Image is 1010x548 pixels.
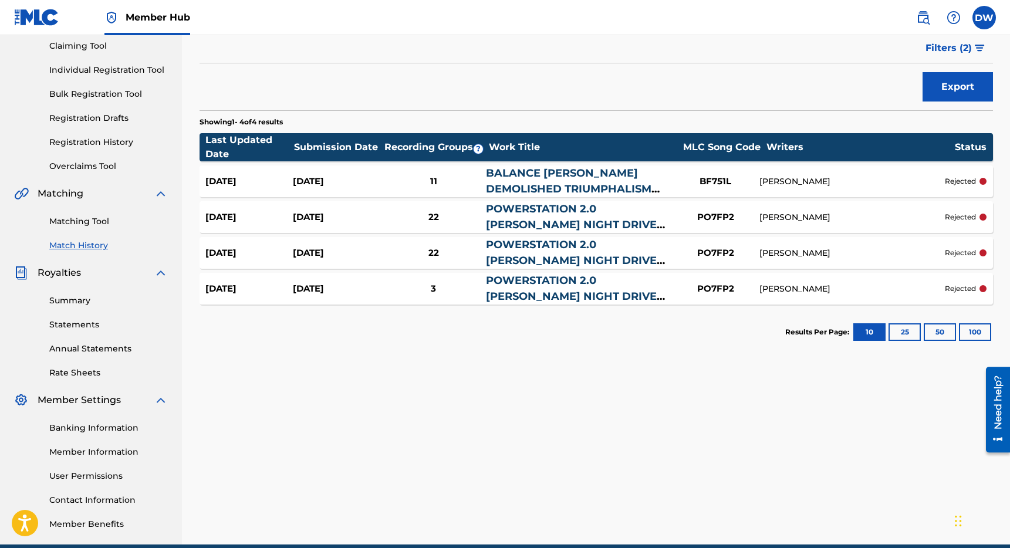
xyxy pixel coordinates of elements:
span: Royalties [38,266,81,280]
p: rejected [945,283,976,294]
a: POWERSTATION 2.0 [PERSON_NAME] NIGHT DRIVE REMIX [486,238,657,283]
span: Filters ( 2 ) [925,41,972,55]
a: Banking Information [49,422,168,434]
button: Filters (2) [918,33,993,63]
div: 22 [381,246,487,260]
a: User Permissions [49,470,168,482]
div: [DATE] [293,175,381,188]
img: MLC Logo [14,9,59,26]
div: [DATE] [293,282,381,296]
img: search [916,11,930,25]
img: Top Rightsholder [104,11,119,25]
a: Public Search [911,6,935,29]
p: Showing 1 - 4 of 4 results [200,117,283,127]
button: 50 [924,323,956,341]
img: expand [154,393,168,407]
a: POWERSTATION 2.0 [PERSON_NAME] NIGHT DRIVE REMIX [486,202,657,247]
a: Claiming Tool [49,40,168,52]
div: 22 [381,211,487,224]
img: Matching [14,187,29,201]
span: Member Hub [126,11,190,24]
a: BALANCE [PERSON_NAME] DEMOLISHED TRIUMPHALISM REMIX [486,167,651,211]
p: Results Per Page: [785,327,852,337]
div: Status [955,140,987,154]
button: 100 [959,323,991,341]
iframe: Chat Widget [951,492,1010,548]
img: Member Settings [14,393,28,407]
button: Export [923,72,993,102]
a: Overclaims Tool [49,160,168,172]
img: help [947,11,961,25]
a: POWERSTATION 2.0 [PERSON_NAME] NIGHT DRIVE REMIX [486,274,657,319]
div: Drag [955,503,962,539]
div: [DATE] [205,211,293,224]
div: Last Updated Date [205,133,293,161]
img: expand [154,187,168,201]
a: Match History [49,239,168,252]
div: Help [942,6,965,29]
span: Matching [38,187,83,201]
a: Member Information [49,446,168,458]
a: Individual Registration Tool [49,64,168,76]
div: 3 [381,282,487,296]
button: 10 [853,323,886,341]
a: Annual Statements [49,343,168,355]
div: 11 [381,175,487,188]
a: Statements [49,319,168,331]
p: rejected [945,176,976,187]
div: PO7FP2 [671,211,759,224]
div: [DATE] [205,246,293,260]
iframe: Resource Center [977,363,1010,457]
div: [PERSON_NAME] [759,283,945,295]
div: Recording Groups [383,140,488,154]
div: [PERSON_NAME] [759,211,945,224]
img: Royalties [14,266,28,280]
div: [DATE] [205,175,293,188]
div: [DATE] [293,246,381,260]
a: Contact Information [49,494,168,506]
img: filter [975,45,985,52]
img: expand [154,266,168,280]
div: Work Title [489,140,677,154]
div: Writers [766,140,954,154]
div: [DATE] [293,211,381,224]
a: Matching Tool [49,215,168,228]
div: [DATE] [205,282,293,296]
button: 25 [889,323,921,341]
div: BF751L [671,175,759,188]
div: PO7FP2 [671,282,759,296]
span: Member Settings [38,393,121,407]
div: [PERSON_NAME] [759,175,945,188]
a: Registration History [49,136,168,148]
a: Bulk Registration Tool [49,88,168,100]
a: Member Benefits [49,518,168,530]
a: Summary [49,295,168,307]
div: MLC Song Code [678,140,766,154]
div: User Menu [972,6,996,29]
div: [PERSON_NAME] [759,247,945,259]
div: Submission Date [294,140,382,154]
a: Rate Sheets [49,367,168,379]
p: rejected [945,248,976,258]
div: PO7FP2 [671,246,759,260]
a: Registration Drafts [49,112,168,124]
span: ? [474,144,483,154]
p: rejected [945,212,976,222]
